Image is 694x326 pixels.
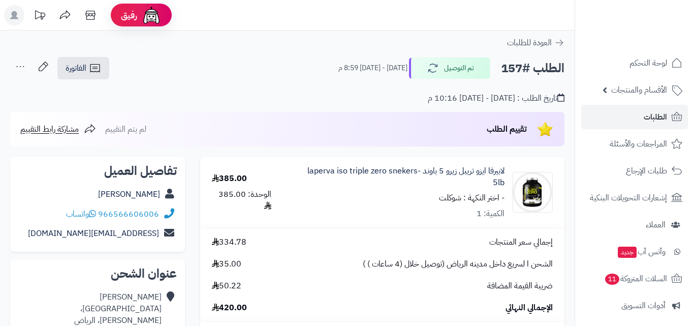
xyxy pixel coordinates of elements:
span: لوحة التحكم [629,56,667,70]
span: رفيق [121,9,137,21]
span: 35.00 [212,258,241,270]
a: إشعارات التحويلات البنكية [581,186,688,210]
a: وآتس آبجديد [581,240,688,264]
a: أدوات التسويق [581,293,688,318]
a: العودة للطلبات [507,37,564,49]
span: وآتس آب [617,245,666,259]
a: 966566606006 [98,208,159,220]
a: [EMAIL_ADDRESS][DOMAIN_NAME] [28,227,159,240]
h2: عنوان الشحن [18,268,177,280]
span: الطلبات [644,110,667,124]
span: 50.22 [212,280,241,292]
span: الفاتورة [66,62,86,74]
span: إشعارات التحويلات البنكية [590,191,667,205]
a: لابيرفا ايزو تريبل زيرو 5 باوند -laperva iso triple zero snekers 5lb [295,165,504,189]
span: الإجمالي النهائي [506,302,553,314]
div: الوحدة: 385.00 [212,189,272,212]
span: الأقسام والمنتجات [611,83,667,97]
span: العملاء [646,218,666,232]
span: السلات المتروكة [604,272,667,286]
span: أدوات التسويق [621,299,666,313]
span: 11 [605,274,619,285]
a: طلبات الإرجاع [581,159,688,183]
span: مشاركة رابط التقييم [20,123,79,135]
div: تاريخ الطلب : [DATE] - [DATE] 10:16 م [428,93,564,104]
a: الطلبات [581,105,688,129]
div: 385.00 [212,173,247,185]
span: ضريبة القيمة المضافة [487,280,553,292]
a: لوحة التحكم [581,51,688,75]
span: العودة للطلبات [507,37,552,49]
span: إجمالي سعر المنتجات [489,236,553,248]
small: - اختر النكهة : شوكلت [439,192,504,204]
a: الفاتورة [57,57,109,79]
span: جديد [618,247,637,258]
img: 1540a149ef14d801c4e8bc7ea27c4333c0-90x90.jpg [513,172,552,213]
img: logo-2.png [625,28,684,50]
h2: تفاصيل العميل [18,165,177,177]
button: تم التوصيل [409,57,490,79]
a: [PERSON_NAME] [98,188,160,200]
span: المراجعات والأسئلة [610,137,667,151]
a: المراجعات والأسئلة [581,132,688,156]
a: واتساب [66,208,96,220]
div: الكمية: 1 [477,208,504,220]
a: العملاء [581,213,688,237]
h2: الطلب #157 [501,58,564,79]
a: تحديثات المنصة [27,5,52,28]
span: طلبات الإرجاع [626,164,667,178]
a: مشاركة رابط التقييم [20,123,96,135]
span: تقييم الطلب [487,123,527,135]
span: 420.00 [212,302,247,314]
small: [DATE] - [DATE] 8:59 م [338,63,407,73]
span: 334.78 [212,236,246,248]
img: ai-face.png [141,5,162,25]
span: الشحن ا لسريع داخل مدينه الرياض (توصيل خلال (4 ساعات ) ) [363,258,553,270]
a: السلات المتروكة11 [581,266,688,291]
span: لم يتم التقييم [105,123,146,135]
